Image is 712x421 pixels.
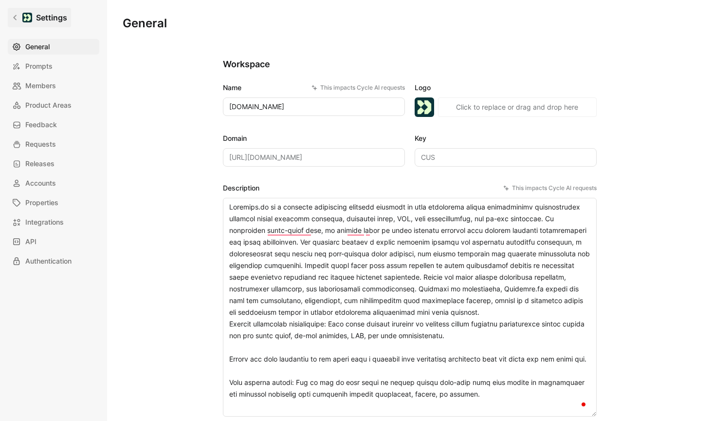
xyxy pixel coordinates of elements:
[8,117,99,133] a: Feedback
[223,182,597,194] label: Description
[36,12,67,23] h1: Settings
[8,214,99,230] a: Integrations
[25,236,37,248] span: API
[25,158,55,170] span: Releases
[8,156,99,172] a: Releases
[123,16,167,31] h1: General
[25,119,57,131] span: Feedback
[25,177,56,189] span: Accounts
[8,8,71,27] a: Settings
[25,60,53,72] span: Prompts
[25,255,72,267] span: Authentication
[223,198,597,417] textarea: To enrich screen reader interactions, please activate Accessibility in Grammarly extension settings
[415,97,434,117] img: logo
[8,253,99,269] a: Authentication
[8,58,99,74] a: Prompts
[503,183,597,193] div: This impacts Cycle AI requests
[223,58,597,70] h2: Workspace
[438,97,597,117] button: Click to replace or drag and drop here
[223,82,405,94] label: Name
[223,148,405,167] input: Some placeholder
[25,99,72,111] span: Product Areas
[25,216,64,228] span: Integrations
[25,80,56,92] span: Members
[8,136,99,152] a: Requests
[8,97,99,113] a: Product Areas
[8,39,99,55] a: General
[25,138,56,150] span: Requests
[311,83,405,93] div: This impacts Cycle AI requests
[8,195,99,210] a: Properties
[25,41,50,53] span: General
[415,133,597,144] label: Key
[25,197,58,209] span: Properties
[8,78,99,94] a: Members
[415,82,597,94] label: Logo
[8,234,99,249] a: API
[223,133,405,144] label: Domain
[8,175,99,191] a: Accounts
